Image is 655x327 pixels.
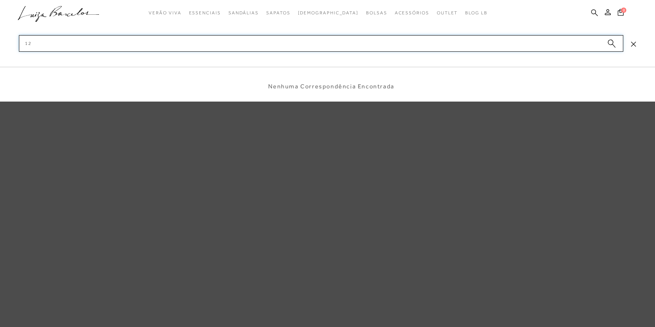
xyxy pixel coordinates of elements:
span: Verão Viva [149,10,181,15]
span: Bolsas [366,10,387,15]
a: categoryNavScreenReaderText [149,6,181,20]
span: Acessórios [395,10,429,15]
a: BLOG LB [465,6,487,20]
span: Outlet [437,10,458,15]
a: categoryNavScreenReaderText [395,6,429,20]
span: 0 [621,8,626,13]
span: [DEMOGRAPHIC_DATA] [298,10,359,15]
span: Sapatos [266,10,290,15]
a: categoryNavScreenReaderText [366,6,387,20]
a: categoryNavScreenReaderText [228,6,259,20]
input: Buscar. [19,35,623,52]
li: Nenhuma Correspondência Encontrada [268,82,394,90]
button: 0 [615,8,626,19]
a: categoryNavScreenReaderText [437,6,458,20]
a: noSubCategoriesText [298,6,359,20]
span: Essenciais [189,10,220,15]
a: categoryNavScreenReaderText [266,6,290,20]
span: Sandálias [228,10,259,15]
span: BLOG LB [465,10,487,15]
a: categoryNavScreenReaderText [189,6,220,20]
